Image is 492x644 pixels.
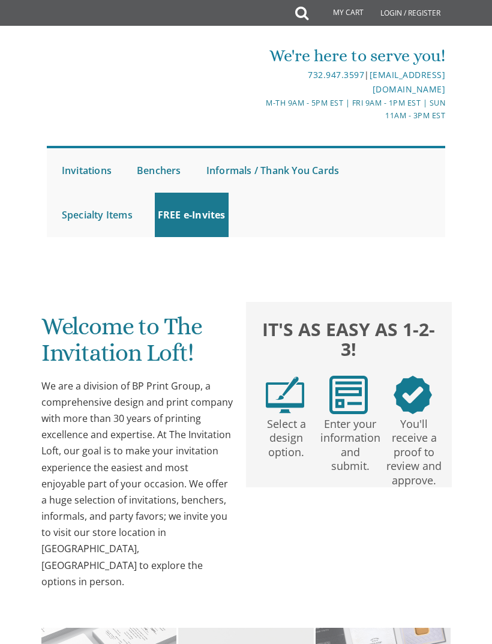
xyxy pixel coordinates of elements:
[41,313,233,375] h1: Welcome to The Invitation Loft!
[59,193,136,237] a: Specialty Items
[266,376,304,414] img: step1.png
[203,148,342,193] a: Informals / Thank You Cards
[370,69,446,95] a: [EMAIL_ADDRESS][DOMAIN_NAME]
[247,68,445,97] div: |
[155,193,229,237] a: FREE e-Invites
[59,148,115,193] a: Invitations
[134,148,184,193] a: Benchers
[41,378,233,590] div: We are a division of BP Print Group, a comprehensive design and print company with more than 30 y...
[253,317,445,360] h2: It's as easy as 1-2-3!
[320,414,380,474] p: Enter your information and submit.
[247,97,445,122] div: M-Th 9am - 5pm EST | Fri 9am - 1pm EST | Sun 11am - 3pm EST
[247,44,445,68] div: We're here to serve you!
[385,414,444,487] p: You'll receive a proof to review and approve.
[308,69,364,80] a: 732.947.3597
[257,414,316,459] p: Select a design option.
[307,1,372,25] a: My Cart
[329,376,368,414] img: step2.png
[394,376,432,414] img: step3.png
